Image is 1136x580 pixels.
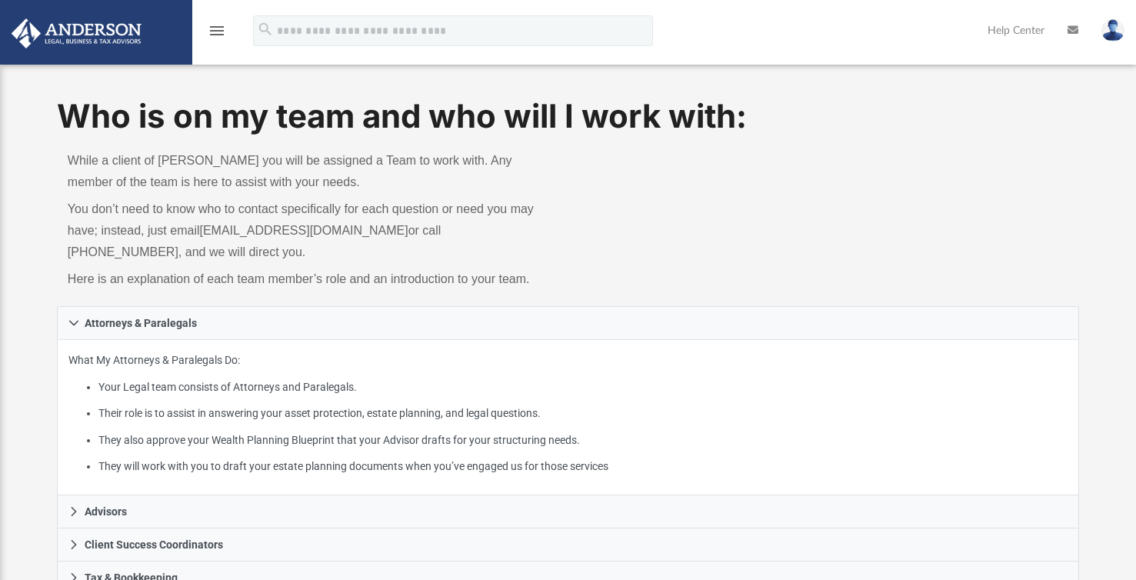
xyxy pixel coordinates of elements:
[200,224,408,237] a: [EMAIL_ADDRESS][DOMAIN_NAME]
[208,29,226,40] a: menu
[57,528,1079,562] a: Client Success Coordinators
[98,404,1068,423] li: Their role is to assist in answering your asset protection, estate planning, and legal questions.
[85,318,197,328] span: Attorneys & Paralegals
[257,21,274,38] i: search
[85,539,223,550] span: Client Success Coordinators
[7,18,146,48] img: Anderson Advisors Platinum Portal
[68,351,1068,476] p: What My Attorneys & Paralegals Do:
[98,431,1068,450] li: They also approve your Wealth Planning Blueprint that your Advisor drafts for your structuring ne...
[85,506,127,517] span: Advisors
[68,268,558,290] p: Here is an explanation of each team member’s role and an introduction to your team.
[57,94,1079,139] h1: Who is on my team and who will I work with:
[1101,19,1124,42] img: User Pic
[68,198,558,263] p: You don’t need to know who to contact specifically for each question or need you may have; instea...
[68,150,558,193] p: While a client of [PERSON_NAME] you will be assigned a Team to work with. Any member of the team ...
[208,22,226,40] i: menu
[98,378,1068,397] li: Your Legal team consists of Attorneys and Paralegals.
[57,306,1079,340] a: Attorneys & Paralegals
[98,457,1068,476] li: They will work with you to draft your estate planning documents when you’ve engaged us for those ...
[57,495,1079,528] a: Advisors
[57,340,1079,496] div: Attorneys & Paralegals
